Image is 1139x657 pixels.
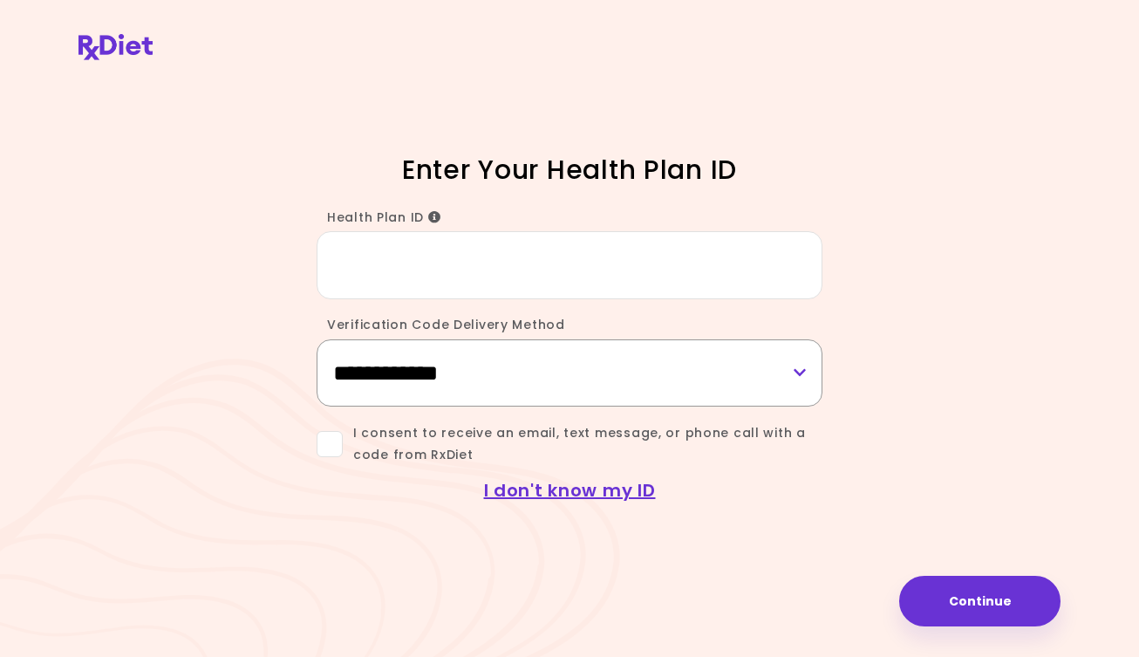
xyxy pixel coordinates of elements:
label: Verification Code Delivery Method [317,316,565,333]
button: Continue [899,576,1061,626]
span: Health Plan ID [327,209,441,226]
a: I don't know my ID [484,478,656,503]
span: I consent to receive an email, text message, or phone call with a code from RxDiet [343,422,822,466]
h1: Enter Your Health Plan ID [264,153,875,187]
img: RxDiet [78,34,153,60]
i: Info [428,211,441,223]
